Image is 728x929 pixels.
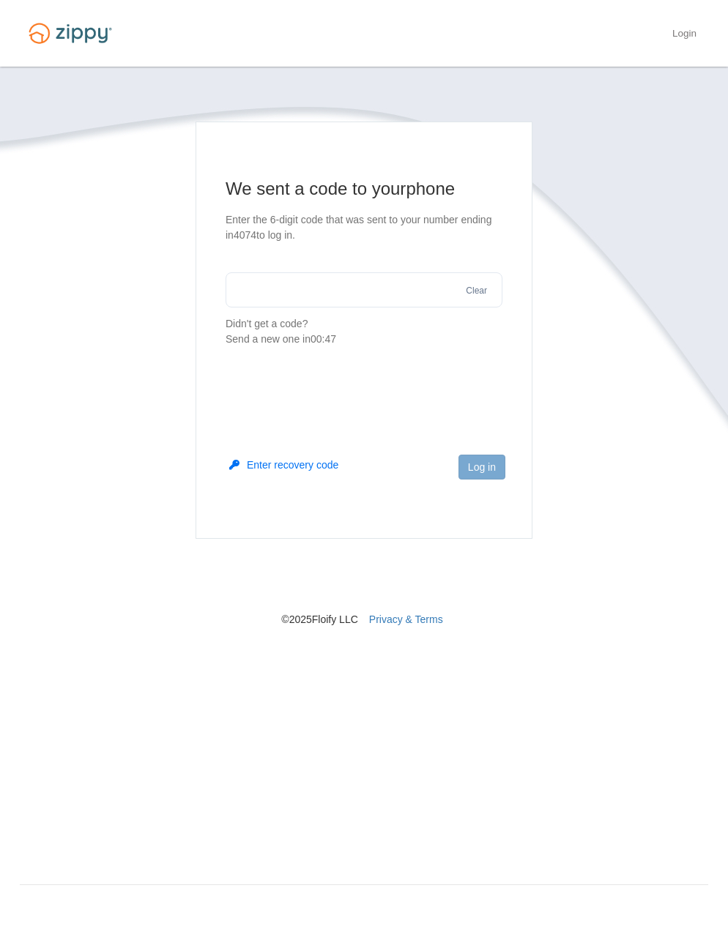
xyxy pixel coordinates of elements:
a: Privacy & Terms [369,613,443,625]
p: Enter the 6-digit code that was sent to your number ending in 4074 to log in. [226,212,502,243]
button: Clear [461,284,491,298]
a: Login [672,28,697,42]
img: Logo [20,16,121,51]
button: Enter recovery code [229,458,338,472]
nav: © 2025 Floify LLC [20,539,708,627]
h1: We sent a code to your phone [226,177,502,201]
button: Log in [458,455,505,480]
div: Send a new one in 00:47 [226,332,502,347]
p: Didn't get a code? [226,316,502,347]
